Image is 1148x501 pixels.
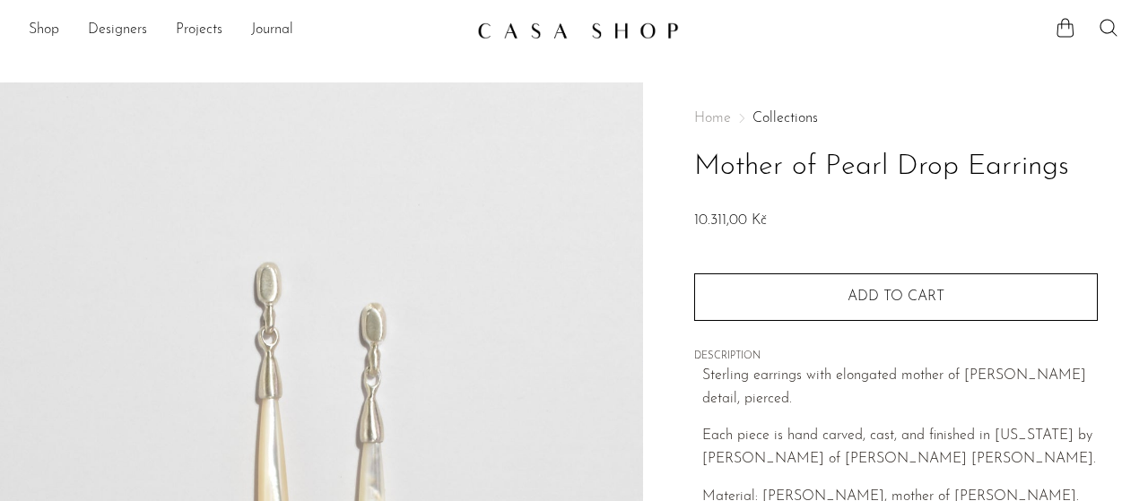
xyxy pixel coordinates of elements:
[29,15,463,46] ul: NEW HEADER MENU
[694,273,1098,320] button: Add to cart
[176,19,222,42] a: Projects
[694,349,1098,365] span: DESCRIPTION
[848,289,944,304] span: Add to cart
[702,425,1098,471] p: Each piece is hand carved, cast, and finished in [US_STATE] by [PERSON_NAME] of [PERSON_NAME] [PE...
[694,111,731,125] span: Home
[29,19,59,42] a: Shop
[694,144,1098,190] h1: Mother of Pearl Drop Earrings
[752,111,818,125] a: Collections
[88,19,147,42] a: Designers
[694,111,1098,125] nav: Breadcrumbs
[251,19,293,42] a: Journal
[702,368,1086,406] span: Sterling earrings with elongated mother of [PERSON_NAME] detail, pierced.
[694,213,767,228] span: 10.311,00 Kč
[29,15,463,46] nav: Desktop navigation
